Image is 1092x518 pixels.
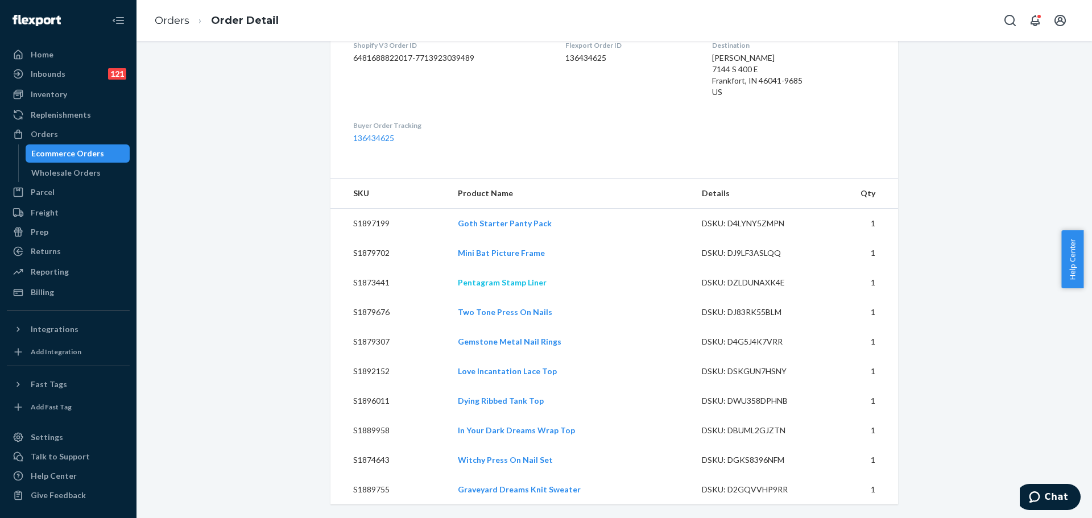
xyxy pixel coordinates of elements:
a: Love Incantation Lace Top [458,366,557,376]
button: Help Center [1061,230,1083,288]
a: Add Fast Tag [7,398,130,416]
div: Reporting [31,266,69,277]
td: S1896011 [330,386,449,416]
td: 1 [817,416,898,445]
a: Ecommerce Orders [26,144,130,163]
div: DSKU: DSKGUN7HSNY [702,366,809,377]
a: Orders [155,14,189,27]
td: S1879676 [330,297,449,327]
div: Give Feedback [31,490,86,501]
a: Prep [7,223,130,241]
dd: 6481688822017-7713923039489 [353,52,547,64]
td: S1879307 [330,327,449,357]
dt: Buyer Order Tracking [353,121,547,130]
a: 136434625 [353,133,394,143]
td: S1892152 [330,357,449,386]
div: Help Center [31,470,77,482]
div: DSKU: D4G5J4K7VRR [702,336,809,347]
a: Dying Ribbed Tank Top [458,396,544,405]
button: Talk to Support [7,447,130,466]
div: Returns [31,246,61,257]
a: Replenishments [7,106,130,124]
button: Open account menu [1049,9,1072,32]
th: Qty [817,179,898,209]
td: 1 [817,475,898,504]
dt: Shopify V3 Order ID [353,40,547,50]
td: 1 [817,386,898,416]
a: Inventory [7,85,130,103]
td: S1897199 [330,209,449,239]
button: Integrations [7,320,130,338]
a: Order Detail [211,14,279,27]
a: Goth Starter Panty Pack [458,218,552,228]
td: 1 [817,238,898,268]
a: Returns [7,242,130,260]
dt: Flexport Order ID [565,40,694,50]
div: DSKU: D2GQVVHP9RR [702,484,809,495]
td: S1873441 [330,268,449,297]
div: Add Integration [31,347,81,357]
a: Two Tone Press On Nails [458,307,552,317]
div: 121 [108,68,126,80]
button: Give Feedback [7,486,130,504]
td: S1879702 [330,238,449,268]
div: Billing [31,287,54,298]
a: Graveyard Dreams Knit Sweater [458,484,581,494]
a: In Your Dark Dreams Wrap Top [458,425,575,435]
div: DSKU: DGKS8396NFM [702,454,809,466]
div: Orders [31,129,58,140]
iframe: Opens a widget where you can chat to one of our agents [1020,484,1081,512]
a: Wholesale Orders [26,164,130,182]
dt: Destination [712,40,875,50]
dd: 136434625 [565,52,694,64]
td: S1874643 [330,445,449,475]
a: Home [7,45,130,64]
div: Settings [31,432,63,443]
a: Reporting [7,263,130,281]
a: Witchy Press On Nail Set [458,455,553,465]
a: Parcel [7,183,130,201]
th: Product Name [449,179,693,209]
th: SKU [330,179,449,209]
div: DSKU: DZLDUNAXK4E [702,277,809,288]
td: 1 [817,209,898,239]
a: Gemstone Metal Nail Rings [458,337,561,346]
button: Fast Tags [7,375,130,393]
a: Add Integration [7,343,130,361]
td: 1 [817,327,898,357]
div: Ecommerce Orders [31,148,104,159]
img: Flexport logo [13,15,61,26]
div: Home [31,49,53,60]
td: S1889755 [330,475,449,504]
div: DSKU: DJ9LF3ASLQQ [702,247,809,259]
div: DSKU: DJ83RK55BLM [702,306,809,318]
a: Mini Bat Picture Frame [458,248,545,258]
div: Prep [31,226,48,238]
td: 1 [817,445,898,475]
a: Billing [7,283,130,301]
div: Integrations [31,324,78,335]
div: Freight [31,207,59,218]
td: 1 [817,268,898,297]
div: Inventory [31,89,67,100]
button: Close Navigation [107,9,130,32]
div: Talk to Support [31,451,90,462]
div: Parcel [31,187,55,198]
a: Inbounds121 [7,65,130,83]
div: Wholesale Orders [31,167,101,179]
button: Open Search Box [999,9,1021,32]
td: 1 [817,357,898,386]
a: Pentagram Stamp Liner [458,277,547,287]
div: Inbounds [31,68,65,80]
button: Open notifications [1024,9,1046,32]
div: Fast Tags [31,379,67,390]
div: DSKU: D4LYNY5ZMPN [702,218,809,229]
td: S1889958 [330,416,449,445]
div: Replenishments [31,109,91,121]
div: DSKU: DWU358DPHNB [702,395,809,407]
a: Freight [7,204,130,222]
a: Orders [7,125,130,143]
ol: breadcrumbs [146,4,288,38]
